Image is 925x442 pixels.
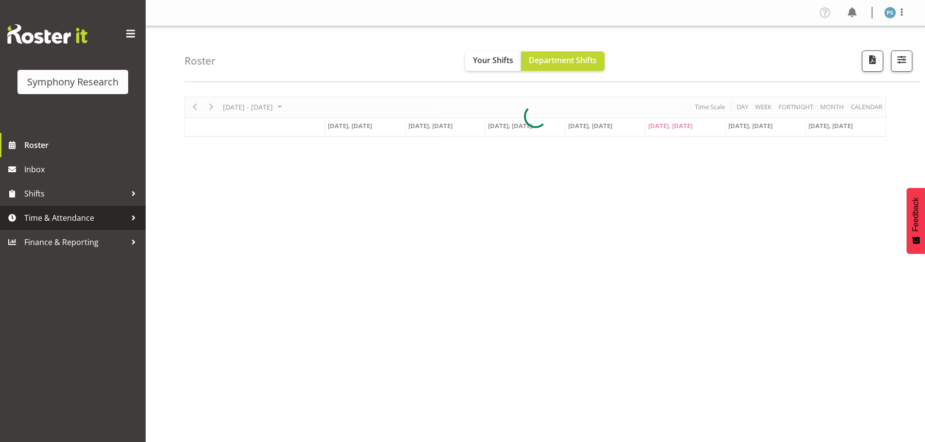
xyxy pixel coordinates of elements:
button: Department Shifts [521,51,605,71]
div: Symphony Research [27,75,118,89]
button: Filter Shifts [891,50,912,72]
span: Finance & Reporting [24,235,126,249]
img: paul-s-stoneham1982.jpg [884,7,896,18]
span: Your Shifts [473,55,513,65]
span: Shifts [24,186,126,201]
button: Download a PDF of the roster according to the set date range. [862,50,883,72]
span: Inbox [24,162,141,177]
span: Time & Attendance [24,211,126,225]
h4: Roster [185,55,216,66]
span: Department Shifts [529,55,597,65]
span: Roster [24,138,141,152]
button: Feedback - Show survey [907,188,925,254]
button: Your Shifts [465,51,521,71]
img: Rosterit website logo [7,24,87,44]
span: Feedback [911,197,920,231]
